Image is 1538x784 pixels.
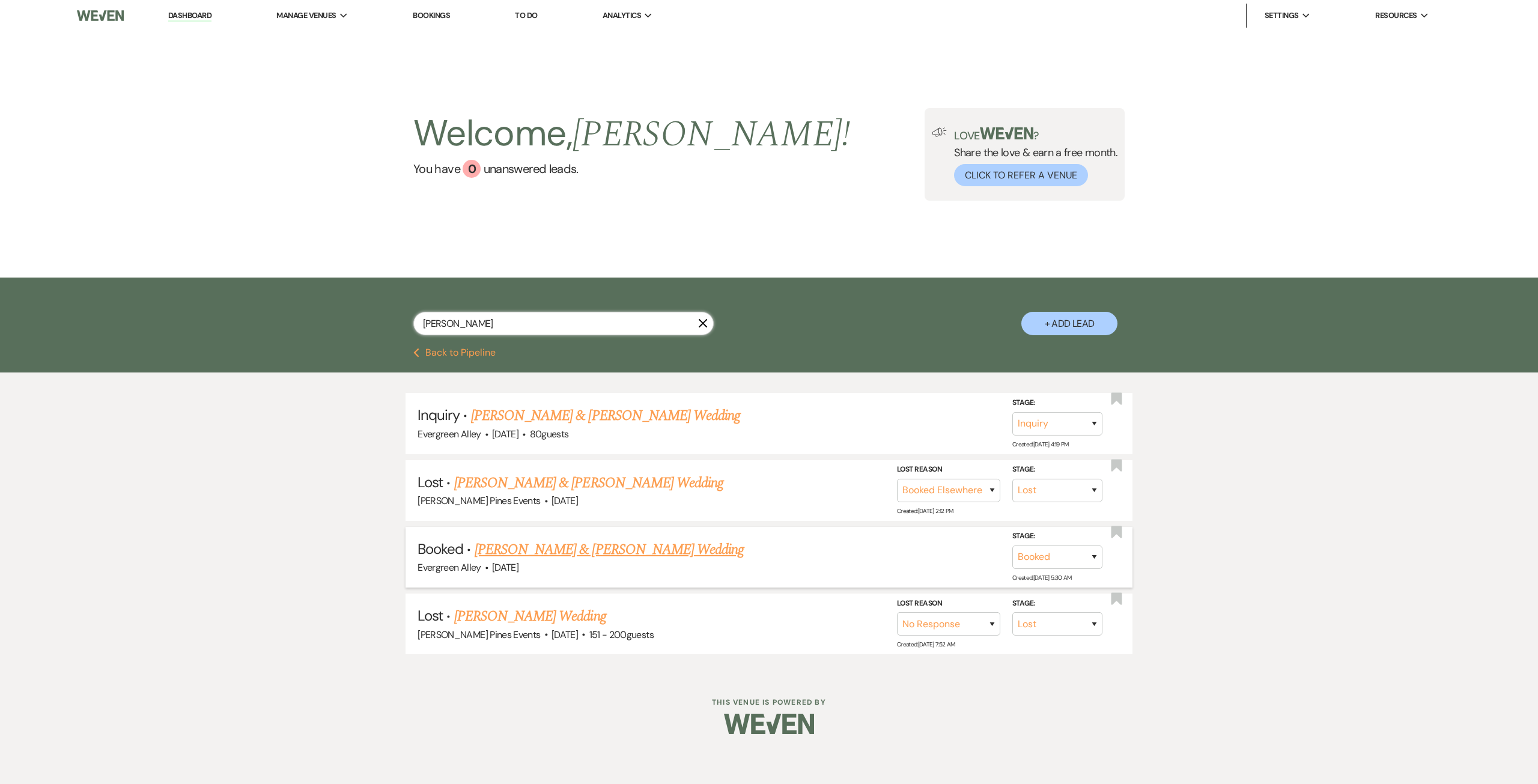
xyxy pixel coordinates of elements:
[418,606,443,625] span: Lost
[1021,312,1117,335] button: + Add Lead
[980,127,1033,139] img: weven-logo-green.svg
[530,428,569,440] span: 80 guests
[932,127,947,137] img: loud-speaker-illustration.svg
[418,561,481,574] span: Evergreen Alley
[954,127,1117,141] p: Love ?
[471,405,740,427] a: [PERSON_NAME] & [PERSON_NAME] Wedding
[475,539,744,561] a: [PERSON_NAME] & [PERSON_NAME] Wedding
[1012,397,1102,410] label: Stage:
[418,406,460,424] span: Inquiry
[552,494,578,507] span: [DATE]
[1012,440,1069,448] span: Created: [DATE] 4:19 PM
[897,597,1000,610] label: Lost Reason
[413,108,850,160] h2: Welcome,
[168,10,211,22] a: Dashboard
[1012,530,1102,543] label: Stage:
[1012,574,1072,582] span: Created: [DATE] 5:30 AM
[418,473,443,491] span: Lost
[947,127,1117,186] div: Share the love & earn a free month.
[1265,10,1299,22] span: Settings
[413,348,496,357] button: Back to Pipeline
[413,312,714,335] input: Search by name, event date, email address or phone number
[724,703,814,745] img: Weven Logo
[897,640,955,648] span: Created: [DATE] 7:52 AM
[1375,10,1417,22] span: Resources
[589,628,654,641] span: 151 - 200 guests
[454,606,606,627] a: [PERSON_NAME] Wedding
[418,628,540,641] span: [PERSON_NAME] Pines Events
[515,10,537,20] a: To Do
[413,10,450,20] a: Bookings
[276,10,336,22] span: Manage Venues
[492,428,518,440] span: [DATE]
[418,539,463,558] span: Booked
[77,3,124,28] img: Weven Logo
[897,507,953,515] span: Created: [DATE] 2:12 PM
[454,472,723,494] a: [PERSON_NAME] & [PERSON_NAME] Wedding
[418,494,540,507] span: [PERSON_NAME] Pines Events
[492,561,518,574] span: [DATE]
[1012,597,1102,610] label: Stage:
[1012,463,1102,476] label: Stage:
[573,107,850,162] span: [PERSON_NAME] !
[603,10,641,22] span: Analytics
[954,164,1088,186] button: Click to Refer a Venue
[552,628,578,641] span: [DATE]
[413,160,850,178] a: You have 0 unanswered leads.
[897,463,1000,476] label: Lost Reason
[463,160,481,178] div: 0
[418,428,481,440] span: Evergreen Alley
